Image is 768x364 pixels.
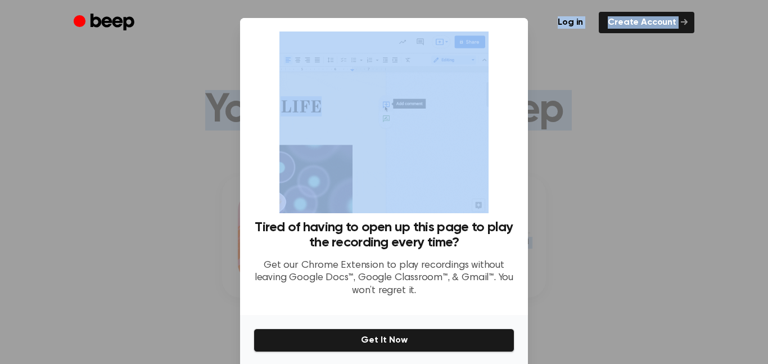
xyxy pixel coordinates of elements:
img: Beep extension in action [279,32,488,213]
h3: Tired of having to open up this page to play the recording every time? [254,220,514,250]
p: Get our Chrome Extension to play recordings without leaving Google Docs™, Google Classroom™, & Gm... [254,259,514,298]
button: Get It Now [254,329,514,352]
a: Create Account [599,12,694,33]
a: Beep [74,12,137,34]
a: Log in [549,12,592,33]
